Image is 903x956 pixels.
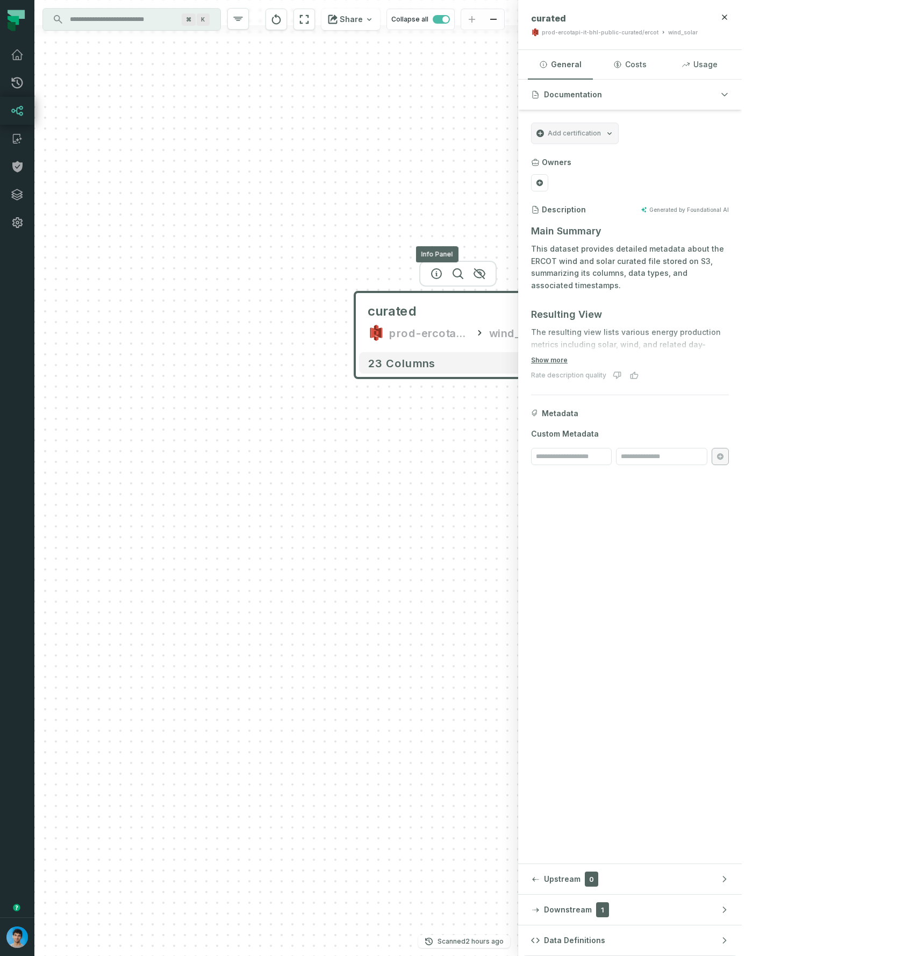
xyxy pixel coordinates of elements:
[197,13,210,26] span: Press ⌘ + K to focus the search bar
[518,80,742,110] button: Documentation
[531,371,606,380] div: Rate description quality
[531,429,729,439] span: Custom Metadata
[544,874,580,884] span: Upstream
[368,303,417,320] span: curated
[542,204,586,215] h3: Description
[418,935,510,948] button: Scanned[DATE] 9:01:50 AM
[416,246,458,262] div: Info Panel
[518,895,742,925] button: Downstream1
[531,356,568,365] button: Show more
[438,936,504,947] p: Scanned
[518,925,742,955] button: Data Definitions
[531,224,729,239] h3: Main Summary
[548,129,601,138] span: Add certification
[542,157,571,168] h3: Owners
[528,50,593,79] button: General
[6,926,28,948] img: avatar of Omri Ildis
[531,326,729,388] p: The resulting view lists various energy production metrics including solar, wind, and related day...
[368,356,435,369] span: 23 columns
[321,9,380,30] button: Share
[544,935,605,946] span: Data Definitions
[667,50,732,79] button: Usage
[531,123,619,144] button: Add certification
[596,902,609,917] span: 1
[585,872,598,887] span: 0
[641,206,729,213] button: Generated by Foundational AI
[597,50,662,79] button: Costs
[489,324,548,341] div: wind_solar
[668,28,698,37] div: wind_solar
[12,903,21,912] div: Tooltip anchor
[182,13,196,26] span: Press ⌘ + K to focus the search bar
[544,89,602,100] span: Documentation
[531,307,729,322] h3: Resulting View
[465,937,504,945] relative-time: Sep 9, 2025, 9:01 AM GMT+3
[542,28,658,37] div: prod-ercotapi-it-bhl-public-curated/ercot
[544,904,592,915] span: Downstream
[531,13,566,24] span: curated
[531,243,729,292] p: This dataset provides detailed metadata about the ERCOT wind and solar curated file stored on S3,...
[389,324,470,341] div: prod-ercotapi-it-bhl-public-curated/ercot
[542,408,578,419] span: Metadata
[483,9,504,30] button: zoom out
[386,9,455,30] button: Collapse all
[518,864,742,894] button: Upstream0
